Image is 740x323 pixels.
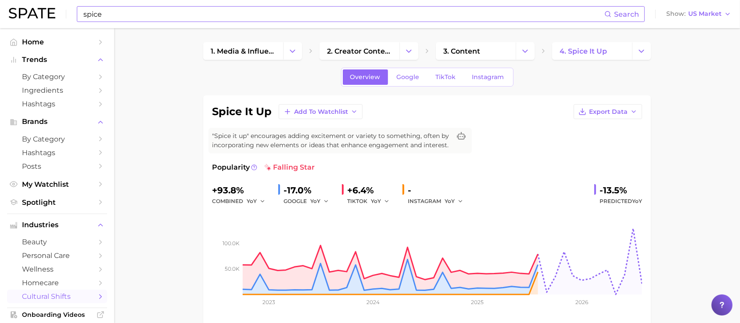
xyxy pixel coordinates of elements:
span: Predicted [600,196,642,207]
span: Industries [22,221,92,229]
h1: spice it up [212,106,272,117]
button: Export Data [574,104,642,119]
div: +6.4% [347,183,395,197]
span: Trends [22,56,92,64]
img: falling star [264,164,271,171]
a: Overview [343,69,388,85]
a: cultural shifts [7,290,107,303]
div: INSTAGRAM [408,196,469,207]
button: YoY [445,196,463,207]
span: 2. creator content [327,47,392,55]
img: SPATE [9,8,55,18]
button: Change Category [283,42,302,60]
tspan: 2024 [366,299,380,305]
span: Hashtags [22,149,92,157]
span: Brands [22,118,92,126]
a: 3. content [436,42,516,60]
span: 1. media & influencers [211,47,276,55]
span: YoY [445,197,455,205]
a: 4. spice it up [552,42,632,60]
button: Industries [7,218,107,232]
button: Change Category [399,42,418,60]
a: 1. media & influencers [203,42,283,60]
span: falling star [264,162,315,173]
div: combined [212,196,271,207]
span: Posts [22,162,92,171]
span: Home [22,38,92,46]
span: wellness [22,265,92,273]
span: cultural shifts [22,292,92,301]
span: Ingredients [22,86,92,94]
span: 3. content [443,47,480,55]
input: Search here for a brand, industry, or ingredient [83,7,604,22]
button: Brands [7,115,107,128]
span: Overview [350,73,381,81]
a: Home [7,35,107,49]
a: wellness [7,262,107,276]
div: -17.0% [284,183,335,197]
a: personal care [7,249,107,262]
span: by Category [22,73,92,81]
div: TIKTOK [347,196,395,207]
span: beauty [22,238,92,246]
span: by Category [22,135,92,143]
button: Add to Watchlist [279,104,363,119]
span: Google [397,73,420,81]
a: by Category [7,132,107,146]
div: GOOGLE [284,196,335,207]
span: personal care [22,251,92,260]
a: homecare [7,276,107,290]
a: Ingredients [7,83,107,97]
button: ShowUS Market [664,8,733,20]
a: Onboarding Videos [7,308,107,321]
span: TikTok [436,73,456,81]
span: Add to Watchlist [294,108,348,116]
button: YoY [371,196,390,207]
button: Change Category [516,42,535,60]
span: Onboarding Videos [22,311,92,319]
a: Posts [7,160,107,173]
a: Google [389,69,427,85]
div: +93.8% [212,183,271,197]
button: YoY [310,196,329,207]
a: beauty [7,235,107,249]
a: by Category [7,70,107,83]
a: Hashtags [7,146,107,160]
button: Change Category [632,42,651,60]
button: YoY [247,196,266,207]
span: Export Data [589,108,628,116]
span: Show [666,11,686,16]
div: -13.5% [600,183,642,197]
span: Instagram [472,73,504,81]
span: YoY [310,197,320,205]
div: - [408,183,469,197]
a: Instagram [465,69,512,85]
a: My Watchlist [7,178,107,191]
span: 4. spice it up [560,47,607,55]
span: YoY [371,197,381,205]
a: Spotlight [7,196,107,209]
span: Hashtags [22,100,92,108]
span: Spotlight [22,198,92,207]
a: 2. creator content [320,42,399,60]
span: YoY [247,197,257,205]
span: Popularity [212,162,250,173]
span: My Watchlist [22,180,92,189]
tspan: 2026 [575,299,588,305]
a: Hashtags [7,97,107,111]
span: US Market [688,11,722,16]
a: TikTok [428,69,463,85]
span: homecare [22,279,92,287]
span: "Spice it up" encourages adding excitement or variety to something, often by incorporating new el... [212,131,451,150]
button: Trends [7,53,107,66]
tspan: 2025 [471,299,484,305]
span: YoY [632,198,642,204]
span: Search [614,10,639,18]
tspan: 2023 [262,299,275,305]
